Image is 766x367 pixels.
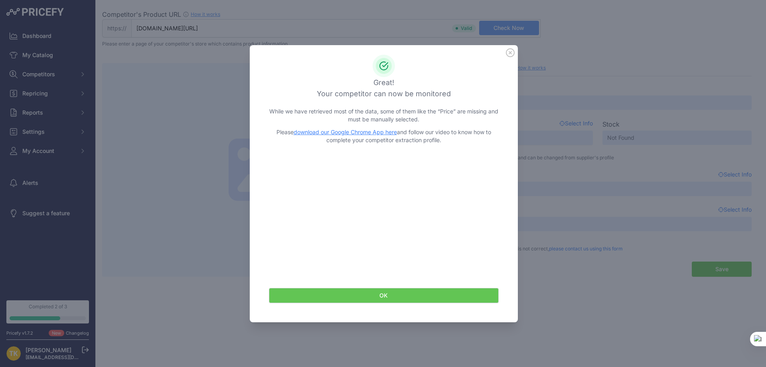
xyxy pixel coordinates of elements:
[269,77,499,88] h3: Great!
[294,129,397,135] a: download our Google Chrome App here
[269,88,499,99] h3: Your competitor can now be monitored
[269,288,499,303] button: OK
[269,128,499,144] p: Please and follow our video to know how to complete your competitor extraction profile.
[269,107,499,123] p: While we have retrieved most of the data, some of them like the “Price” are missing and must be m...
